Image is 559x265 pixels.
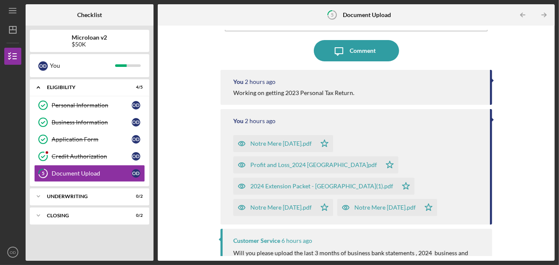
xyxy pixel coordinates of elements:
div: You [233,78,243,85]
div: Personal Information [52,102,132,109]
a: Business InformationOD [34,114,145,131]
button: Notre Mere [DATE].pdf [233,135,333,152]
time: 2025-08-12 20:33 [245,118,275,124]
tspan: 5 [42,171,44,176]
text: OD [10,250,16,255]
div: Eligibility [47,85,122,90]
div: Closing [47,213,122,218]
div: You [50,58,115,73]
div: Business Information [52,119,132,126]
button: Notre Mere [DATE].pdf [233,199,333,216]
div: Notre Mere [DATE].pdf [354,204,416,211]
div: O D [132,135,140,144]
div: O D [132,101,140,109]
div: O D [132,152,140,161]
b: Checklist [77,12,102,18]
b: Document Upload [343,12,391,18]
div: 4 / 5 [127,85,143,90]
div: Document Upload [52,170,132,177]
div: O D [38,61,48,71]
div: Working on getting 2023 Personal Tax Return. [233,89,354,96]
div: Profit and Loss_2024 [GEOGRAPHIC_DATA]pdf [250,161,377,168]
a: Personal InformationOD [34,97,145,114]
tspan: 5 [331,12,333,17]
button: OD [4,244,21,261]
div: Credit Authorization [52,153,132,160]
div: Customer Service [233,237,280,244]
time: 2025-08-12 16:52 [281,237,312,244]
button: 2024 Extension Packet - [GEOGRAPHIC_DATA](1).pdf [233,178,414,195]
div: O D [132,118,140,127]
div: Notre Mere [DATE].pdf [250,140,312,147]
div: Notre Mere [DATE].pdf [250,204,312,211]
div: $50K [72,41,107,48]
div: Comment [350,40,376,61]
div: 2024 Extension Packet - [GEOGRAPHIC_DATA](1).pdf [250,183,393,190]
div: Underwriting [47,194,122,199]
div: O D [132,169,140,178]
button: Notre Mere [DATE].pdf [337,199,437,216]
a: Credit AuthorizationOD [34,148,145,165]
button: Comment [314,40,399,61]
div: 0 / 2 [127,194,143,199]
a: Application FormOD [34,131,145,148]
time: 2025-08-12 20:34 [245,78,275,85]
a: 5Document UploadOD [34,165,145,182]
button: Profit and Loss_2024 [GEOGRAPHIC_DATA]pdf [233,156,398,173]
div: Application Form [52,136,132,143]
div: You [233,118,243,124]
b: Microloan v2 [72,34,107,41]
div: 0 / 2 [127,213,143,218]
